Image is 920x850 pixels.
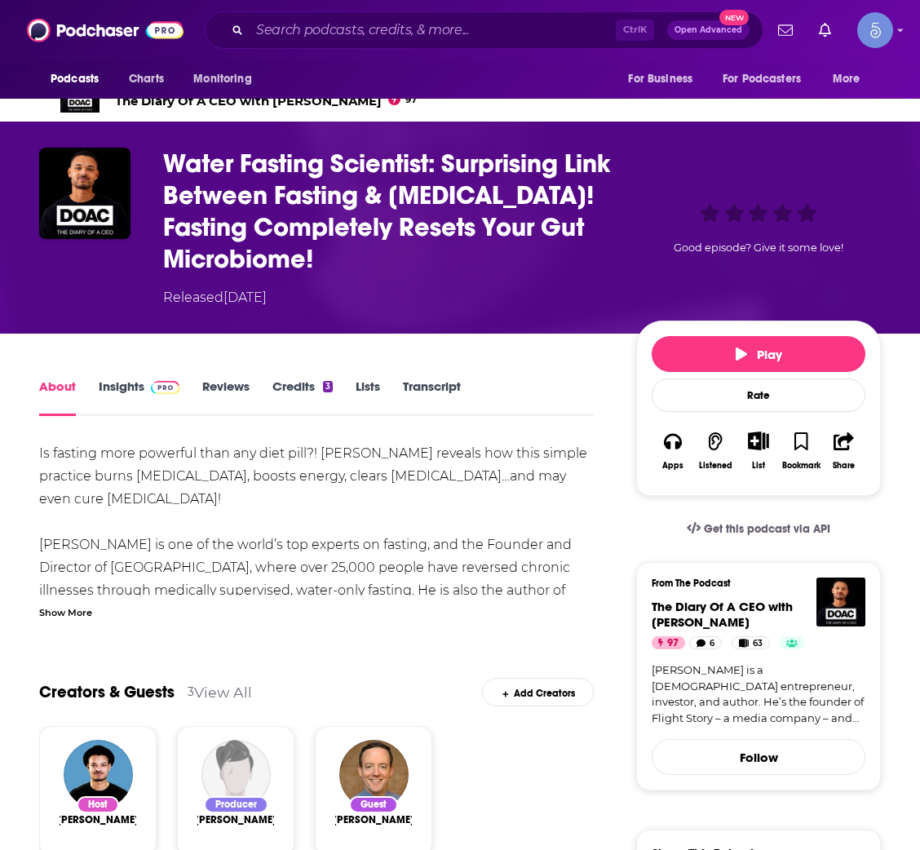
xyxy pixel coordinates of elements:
input: Search podcasts, credits, & more... [250,17,616,43]
span: [PERSON_NAME] [333,813,414,826]
a: Show notifications dropdown [772,16,799,44]
a: 97 [652,636,685,649]
div: Guest [349,796,398,813]
a: Transcript [403,379,461,416]
a: Lists [356,379,380,416]
button: Play [652,336,865,372]
div: Share [833,461,855,471]
div: 3 [188,684,194,699]
span: The Diary Of A CEO with [PERSON_NAME] [115,93,417,108]
span: Play [736,347,782,362]
button: Show profile menu [857,12,893,48]
a: Reviews [202,379,250,416]
span: 63 [753,635,763,652]
a: [PERSON_NAME] is a [DEMOGRAPHIC_DATA] entrepreneur, investor, and author. He’s the founder of Fli... [652,662,865,726]
span: For Business [628,68,692,91]
div: Host [77,796,119,813]
div: Add Creators [482,678,594,706]
a: Steven Bartlett [57,813,139,826]
span: Get this podcast via API [704,522,830,536]
span: [PERSON_NAME] [57,813,139,826]
img: The Diary Of A CEO with Steven Bartlett [816,578,865,626]
div: List [752,460,765,471]
div: Bookmark [782,461,820,471]
span: Good episode? Give it some love! [674,241,843,254]
a: Charts [118,64,174,95]
span: [PERSON_NAME] [195,813,276,826]
button: Follow [652,739,865,775]
span: 97 [667,635,679,652]
img: Podchaser - Follow, Share and Rate Podcasts [27,15,184,46]
button: Share [823,421,865,480]
div: Listened [699,461,732,471]
div: Show More ButtonList [737,421,780,480]
img: Jack Sylvester [201,740,271,809]
button: open menu [821,64,881,95]
div: 3 [323,381,333,392]
a: Jack Sylvester [195,813,276,826]
a: Credits3 [272,379,333,416]
a: InsightsPodchaser Pro [99,379,179,416]
span: 6 [710,635,714,652]
img: Water Fasting Scientist: Surprising Link Between Fasting & Cancer! Fasting Completely Resets Your... [39,148,130,239]
span: Podcasts [51,68,99,91]
a: Creators & Guests [39,682,175,702]
span: 97 [405,96,417,104]
a: The Diary Of A CEO with Steven Bartlett [652,599,793,630]
button: open menu [712,64,825,95]
button: open menu [617,64,713,95]
img: User Profile [857,12,893,48]
a: Dr. Alan Goldhamer [333,813,414,826]
span: Ctrl K [616,20,654,41]
button: Bookmark [780,421,822,480]
span: Logged in as Spiral5-G1 [857,12,893,48]
a: View All [194,684,252,701]
a: 63 [732,636,770,649]
div: Rate [652,379,865,412]
span: Charts [129,68,164,91]
button: open menu [39,64,120,95]
div: Producer [204,796,268,813]
button: Apps [652,421,694,480]
span: The Diary Of A CEO with [PERSON_NAME] [652,599,793,630]
button: Listened [694,421,736,480]
a: Show notifications dropdown [812,16,838,44]
button: Show More Button [741,432,775,449]
span: More [833,68,860,91]
a: Get this podcast via API [674,509,843,549]
span: Open Advanced [675,26,742,34]
img: Podchaser Pro [151,381,179,394]
button: open menu [182,64,272,95]
div: Apps [662,461,683,471]
button: Open AdvancedNew [667,20,750,40]
h1: Water Fasting Scientist: Surprising Link Between Fasting & Cancer! Fasting Completely Resets Your... [163,148,610,275]
img: Steven Bartlett [64,740,133,809]
h3: From The Podcast [652,578,852,589]
div: Search podcasts, credits, & more... [205,11,763,49]
a: About [39,379,76,416]
a: 6 [689,636,722,649]
img: Dr. Alan Goldhamer [339,740,409,809]
span: For Podcasters [723,68,801,91]
span: Monitoring [193,68,251,91]
div: Released [DATE] [163,288,267,308]
span: New [719,10,749,25]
